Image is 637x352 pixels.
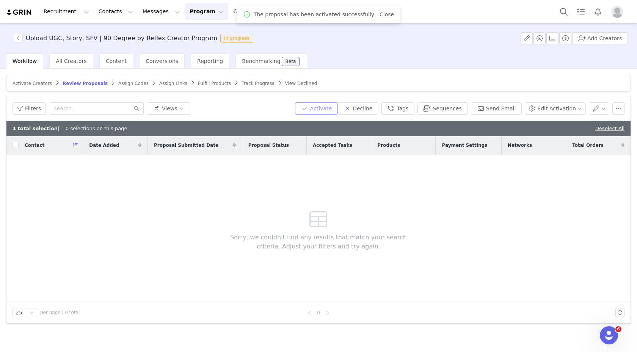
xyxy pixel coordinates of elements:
[220,34,253,43] span: In progress
[154,142,218,149] span: Proposal Submitted Date
[118,81,149,86] span: Assign Codes
[323,308,332,317] li: Next Page
[607,6,631,18] button: Profile
[525,102,585,115] button: Edit Activation
[270,3,317,20] button: Reporting
[14,34,256,43] span: [object Object]
[25,142,44,149] span: Contact
[590,3,606,20] button: Notifications
[146,58,178,64] span: Conversions
[307,311,312,315] i: icon: left
[147,102,191,115] button: Views
[94,3,138,20] button: Contacts
[39,3,94,20] button: Recruitment
[13,126,58,131] b: 1 total selection
[106,58,127,64] span: Content
[13,81,52,86] span: Activate Creators
[13,102,46,115] button: Filters
[325,311,330,315] i: icon: right
[318,3,348,20] a: Brands
[380,11,394,17] a: Close
[6,9,33,16] img: grin logo
[16,308,22,317] div: 25
[40,309,80,316] span: per page | 0 total
[555,3,572,20] button: Search
[295,102,338,115] button: Activate
[198,81,231,86] span: Fulfill Products
[348,3,392,20] a: Community
[417,102,468,115] button: Sequences
[248,142,289,149] span: Proposal Status
[600,326,618,344] iframe: Intercom live chat
[471,102,522,115] button: Send Email
[229,3,270,20] button: Content
[26,34,217,43] h3: Upload UGC, Story, SFV | 90 Degree by Reflex Creator Program
[572,32,628,44] button: Add Creators
[286,59,296,64] div: Beta
[49,102,144,115] input: Search...
[377,142,400,149] span: Products
[305,308,314,317] li: Previous Page
[572,142,604,149] span: Total Orders
[56,58,86,64] span: All Creators
[254,11,374,19] span: The proposal has been activated successfully
[219,233,419,251] span: Sorry, we couldn't find any results that match your search criteria. Adjust your filters and try ...
[242,58,280,64] span: Benchmarking
[159,81,187,86] span: Assign Links
[197,58,223,64] span: Reporting
[285,81,317,86] span: View Declined
[313,142,352,149] span: Accepted Tasks
[337,102,378,115] button: Decline
[185,3,228,20] button: Program
[134,106,139,111] i: icon: search
[13,58,37,64] span: Workflow
[242,81,274,86] span: Track Progress
[89,142,119,149] span: Date Added
[314,308,323,317] a: 0
[611,6,623,18] img: placeholder-profile.jpg
[138,3,185,20] button: Messages
[381,102,414,115] button: Tags
[508,142,532,149] span: Networks
[63,81,108,86] span: Review Proposals
[595,126,624,131] a: Deselect All
[442,142,487,149] span: Payment Settings
[615,326,621,332] span: 6
[29,310,34,316] i: icon: down
[13,125,127,132] div: | 0 selections on this page
[573,3,589,20] a: Tasks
